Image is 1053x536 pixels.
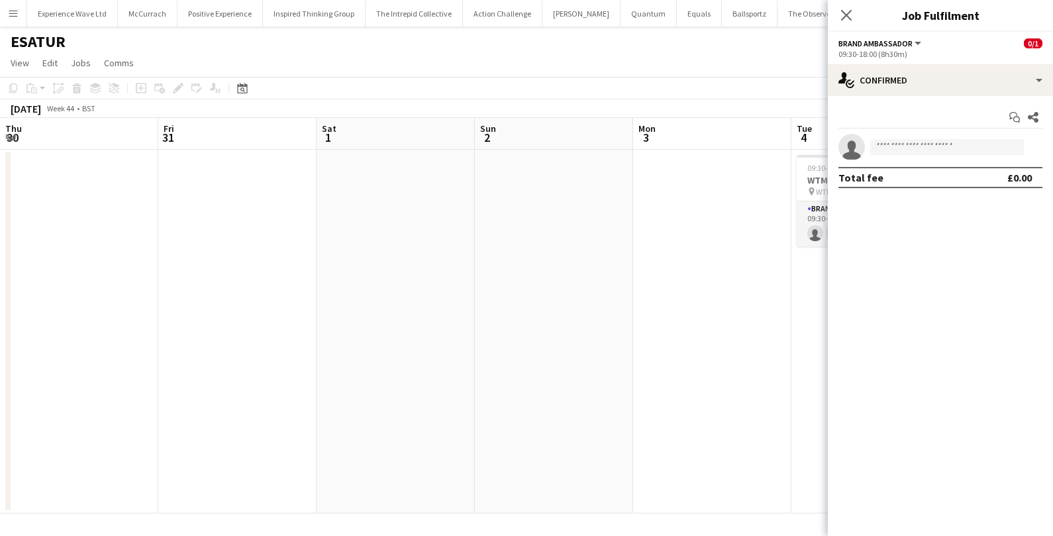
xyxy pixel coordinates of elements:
div: Confirmed [828,64,1053,96]
button: Positive Experience [177,1,263,27]
span: Tue [797,123,812,134]
div: Total fee [838,171,883,184]
span: 3 [636,130,656,145]
button: Brand Ambassador [838,38,923,48]
span: Jobs [71,57,91,69]
button: Ballsportz [722,1,777,27]
h1: ESATUR [11,32,66,52]
span: Edit [42,57,58,69]
span: Comms [104,57,134,69]
span: Mon [638,123,656,134]
h3: WTM - [GEOGRAPHIC_DATA] [797,174,945,186]
button: The Intrepid Collective [366,1,463,27]
span: Sun [480,123,496,134]
a: Comms [99,54,139,72]
span: Week 44 [44,103,77,113]
span: View [11,57,29,69]
span: 4 [795,130,812,145]
button: [PERSON_NAME] [542,1,621,27]
span: WTM - [GEOGRAPHIC_DATA] [816,187,911,197]
app-job-card: 09:30-18:00 (8h30m)0/1WTM - [GEOGRAPHIC_DATA] WTM - [GEOGRAPHIC_DATA]1 RoleBrand Ambassador8A0/10... [797,155,945,246]
button: Experience Wave Ltd [27,1,118,27]
span: 31 [162,130,174,145]
span: Sat [322,123,336,134]
span: 30 [3,130,22,145]
span: 0/1 [1024,38,1042,48]
button: Quantum [621,1,677,27]
button: Inspired Thinking Group [263,1,366,27]
button: McCurrach [118,1,177,27]
button: Equals [677,1,722,27]
a: View [5,54,34,72]
span: 1 [320,130,336,145]
button: Action Challenge [463,1,542,27]
div: BST [82,103,95,113]
h3: Job Fulfilment [828,7,1053,24]
div: £0.00 [1007,171,1032,184]
a: Jobs [66,54,96,72]
div: [DATE] [11,102,41,115]
app-card-role: Brand Ambassador8A0/109:30-18:00 (8h30m) [797,201,945,246]
span: Thu [5,123,22,134]
span: 2 [478,130,496,145]
button: The Observer [777,1,844,27]
span: Brand Ambassador [838,38,913,48]
span: Fri [164,123,174,134]
div: 09:30-18:00 (8h30m) [838,49,1042,59]
a: Edit [37,54,63,72]
span: 09:30-18:00 (8h30m) [807,163,876,173]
